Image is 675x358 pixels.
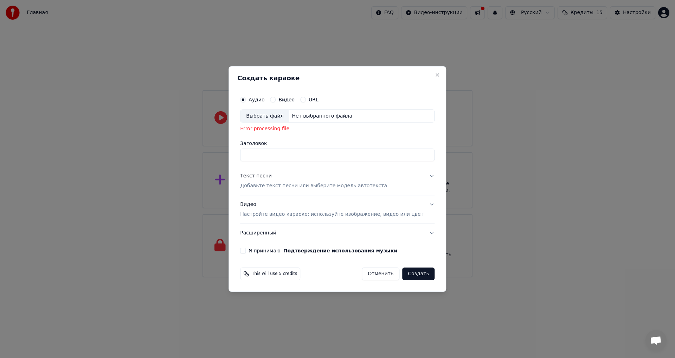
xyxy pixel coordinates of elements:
[240,126,435,133] div: Error processing file
[237,75,437,81] h2: Создать караоке
[240,201,423,218] div: Видео
[240,167,435,195] button: Текст песниДобавьте текст песни или выберите модель автотекста
[249,248,397,253] label: Я принимаю
[252,271,297,277] span: This will use 5 credits
[289,113,355,120] div: Нет выбранного файла
[283,248,397,253] button: Я принимаю
[240,110,289,123] div: Выбрать файл
[240,211,423,218] p: Настройте видео караоке: используйте изображение, видео или цвет
[362,268,399,280] button: Отменить
[240,195,435,224] button: ВидеоНастройте видео караоке: используйте изображение, видео или цвет
[278,97,295,102] label: Видео
[240,173,272,180] div: Текст песни
[240,183,387,190] p: Добавьте текст песни или выберите модель автотекста
[402,268,435,280] button: Создать
[309,97,319,102] label: URL
[240,141,435,146] label: Заголовок
[240,224,435,242] button: Расширенный
[249,97,264,102] label: Аудио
